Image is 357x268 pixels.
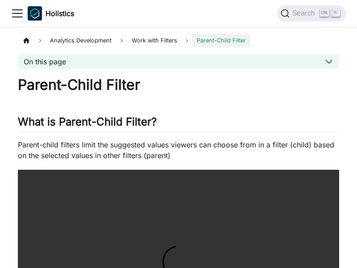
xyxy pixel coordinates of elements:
button: On this page [18,54,339,69]
span: Parent-Child Filter [192,34,250,47]
span: Analytics Development [46,34,116,47]
h1: Parent-Child Filter [18,76,339,94]
a: Home page [18,34,35,47]
h2: What is Parent-Child Filter? [18,115,339,132]
span: Search [290,9,320,17]
a: HolisticsHolistics [28,6,74,21]
button: Toggle navigation bar [11,7,24,20]
button: Search (Ctrl+K) [277,5,346,21]
img: Holistics [28,6,42,21]
kbd: K [331,9,340,17]
nav: Breadcrumbs [18,34,339,47]
span: Work with Filters [127,34,182,47]
b: Holistics [46,8,74,19]
p: Parent-child filters limit the suggested values viewers can choose from in a filter (child) based... [18,139,339,161]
